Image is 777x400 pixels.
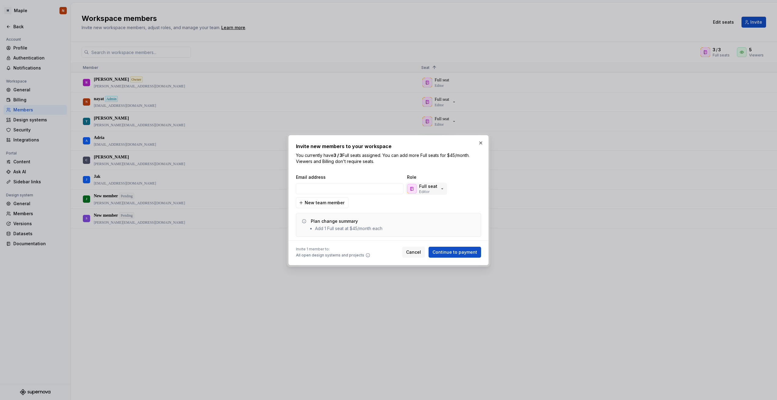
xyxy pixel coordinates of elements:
li: Add 1 Full seat at $45/month each [315,225,382,232]
b: 3 / 3 [334,153,342,158]
p: You currently have Full seats assigned. You can add more Full seats for $45/month. Viewers and Bi... [296,152,481,164]
p: Full seat [419,183,437,189]
button: Full seatEditor [406,183,447,195]
h2: Invite new members to your workspace [296,143,481,150]
span: Cancel [406,249,421,255]
span: Continue to payment [433,249,477,255]
button: New team member [296,197,348,208]
div: Plan change summary [311,218,358,224]
span: Role [407,174,468,180]
span: All open design systems and projects [296,253,364,258]
p: Editor [419,189,429,194]
span: Invite 1 member to: [296,247,370,252]
span: New team member [305,200,344,206]
button: Cancel [402,247,425,258]
span: Email address [296,174,405,180]
button: Continue to payment [429,247,481,258]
